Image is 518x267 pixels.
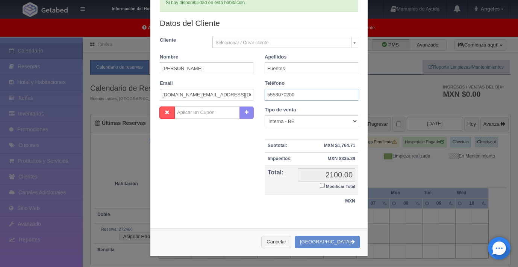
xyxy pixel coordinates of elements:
[265,165,295,195] th: Total:
[265,106,296,114] label: Tipo de venta
[328,156,355,161] strong: MXN $335.29
[265,139,295,152] th: Subtotal:
[216,37,348,48] span: Seleccionar / Crear cliente
[265,54,287,61] label: Apellidos
[326,184,355,189] small: Modificar Total
[265,152,295,165] th: Impuestos:
[154,37,207,44] label: Cliente
[320,183,325,188] input: Modificar Total
[160,54,178,61] label: Nombre
[261,236,291,248] button: Cancelar
[160,80,173,87] label: Email
[265,80,285,87] label: Teléfono
[174,106,240,118] input: Aplicar un Cupón
[324,143,355,148] strong: MXN $1,764.71
[295,236,360,248] button: [GEOGRAPHIC_DATA]
[160,18,358,29] legend: Datos del Cliente
[212,37,359,48] a: Seleccionar / Crear cliente
[345,198,355,204] strong: MXN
